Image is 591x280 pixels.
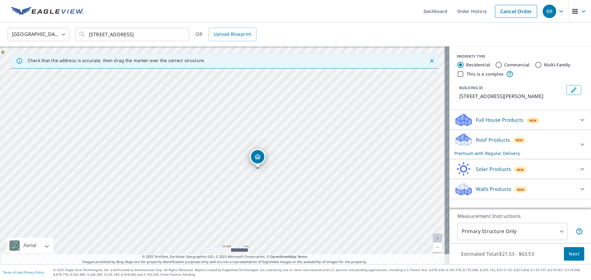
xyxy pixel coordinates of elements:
[457,223,568,240] div: Primary Structure Only
[456,247,539,261] p: Estimated Total: $21.53 - $63.53
[209,28,256,41] a: Upload Blueprint
[11,7,84,16] img: EV Logo
[566,85,581,95] button: Edit building 1
[476,185,511,193] p: Walls Products
[7,238,53,253] div: Aerial
[214,30,251,38] span: Upload Blueprint
[142,254,308,259] span: © 2025 TomTom, Earthstar Geographics SIO, © 2025 Microsoft Corporation, ©
[457,54,584,59] div: PROPERTY TYPE
[24,270,44,274] a: Privacy Policy
[297,254,308,259] a: Terms
[3,270,22,274] a: Terms of Use
[454,112,586,127] div: Full House ProductsNew
[459,85,483,90] p: BUILDING ID
[53,268,588,277] p: © 2025 Eagle View Technologies, Inc. and Pictometry International Corp. All Rights Reserved. Repo...
[28,58,205,63] p: Check that the address is accurate, then drag the marker over the correct structure.
[270,254,296,259] a: OpenStreetMap
[544,62,571,68] label: Multi-Family
[504,62,530,68] label: Commercial
[543,5,556,18] div: RR
[576,228,583,235] span: Your report will include only the primary structure on the property. For example, a detached gara...
[569,250,579,258] span: Next
[250,149,266,168] div: Dropped pin, building 1, Residential property, 2245 SPRUCE ST PRINCE GEORGE BC V2L2R7
[428,57,436,65] button: Close
[529,118,537,123] span: New
[454,132,586,156] div: Roof ProductsNewPremium with Regular Delivery
[517,167,524,172] span: New
[89,26,177,43] input: Search by address or latitude-longitude
[22,238,38,253] div: Aerial
[8,26,69,43] div: [GEOGRAPHIC_DATA]
[195,28,256,41] div: OR
[454,182,586,196] div: Walls ProductsNew
[495,5,537,18] a: Cancel Order
[476,136,510,144] p: Roof Products
[457,212,583,220] p: Measurement Instructions
[454,150,575,156] p: Premium with Regular Delivery
[467,71,504,77] label: This is a complex
[466,62,490,68] label: Residential
[476,116,524,124] p: Full House Products
[564,247,584,261] button: Next
[516,138,523,143] span: New
[3,270,44,274] p: |
[454,162,586,176] div: Solar ProductsNew
[459,93,564,100] p: [STREET_ADDRESS][PERSON_NAME]
[433,243,442,252] a: Current Level 20, Zoom Out
[517,187,525,192] span: New
[476,165,511,173] p: Solar Products
[433,234,442,243] a: Current Level 20, Zoom In Disabled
